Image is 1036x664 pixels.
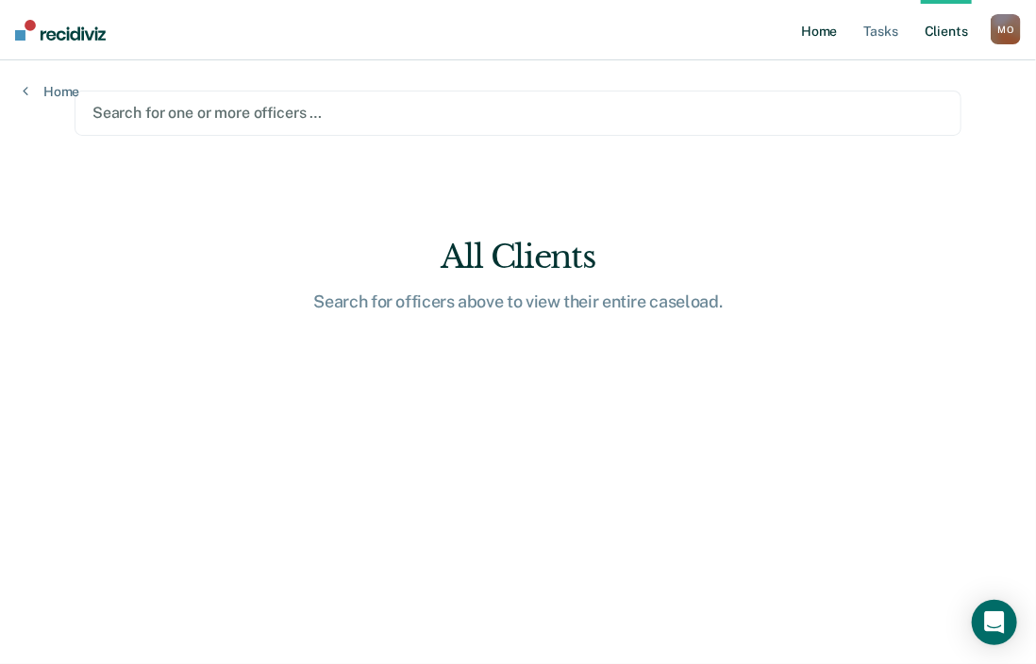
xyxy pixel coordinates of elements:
[23,83,79,100] a: Home
[216,291,820,312] div: Search for officers above to view their entire caseload.
[15,20,106,41] img: Recidiviz
[972,600,1017,645] div: Open Intercom Messenger
[991,14,1021,44] div: M O
[991,14,1021,44] button: MO
[216,238,820,276] div: All Clients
